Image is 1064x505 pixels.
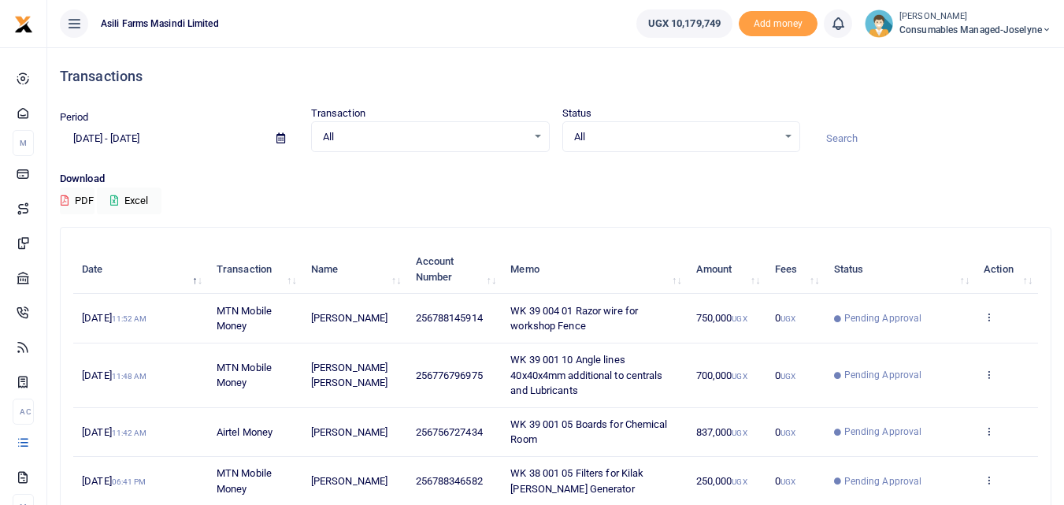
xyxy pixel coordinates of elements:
small: UGX [780,372,795,381]
img: profile-user [865,9,893,38]
span: 0 [775,475,795,487]
small: 06:41 PM [112,477,146,486]
button: PDF [60,188,95,214]
a: Add money [739,17,817,28]
small: UGX [732,477,747,486]
small: UGX [780,477,795,486]
span: 0 [775,312,795,324]
small: [PERSON_NAME] [899,10,1051,24]
th: Transaction: activate to sort column ascending [208,245,302,294]
span: [PERSON_NAME] [311,426,387,438]
th: Account Number: activate to sort column ascending [406,245,502,294]
label: Period [60,110,89,125]
span: [PERSON_NAME] [311,312,387,324]
span: MTN Mobile Money [217,467,272,495]
th: Action: activate to sort column ascending [975,245,1038,294]
span: 700,000 [696,369,747,381]
input: Search [813,125,1051,152]
span: 256788145914 [416,312,483,324]
th: Memo: activate to sort column ascending [502,245,687,294]
li: Ac [13,399,34,425]
p: Download [60,171,1051,188]
span: WK 39 004 01 Razor wire for workshop Fence [510,305,638,332]
th: Fees: activate to sort column ascending [766,245,825,294]
small: 11:52 AM [112,314,147,323]
span: Pending Approval [844,311,922,325]
span: [DATE] [82,426,146,438]
span: [DATE] [82,475,146,487]
label: Status [562,106,592,121]
th: Status: activate to sort column ascending [825,245,975,294]
li: Wallet ballance [630,9,739,38]
th: Name: activate to sort column ascending [302,245,407,294]
span: WK 39 001 05 Boards for Chemical Room [510,418,667,446]
a: profile-user [PERSON_NAME] Consumables managed-Joselyne [865,9,1051,38]
span: 0 [775,426,795,438]
span: MTN Mobile Money [217,305,272,332]
span: Asili Farms Masindi Limited [95,17,225,31]
th: Amount: activate to sort column ascending [688,245,766,294]
small: UGX [732,314,747,323]
label: Transaction [311,106,365,121]
small: UGX [732,429,747,437]
span: [PERSON_NAME] [PERSON_NAME] [311,362,387,389]
h4: Transactions [60,68,1051,85]
span: Airtel Money [217,426,272,438]
button: Excel [97,188,161,214]
li: M [13,130,34,156]
input: select period [60,125,264,152]
span: All [574,129,778,145]
small: 11:42 AM [112,429,147,437]
small: UGX [732,372,747,381]
th: Date: activate to sort column descending [73,245,208,294]
span: 250,000 [696,475,747,487]
a: logo-small logo-large logo-large [14,17,33,29]
span: Pending Approval [844,474,922,488]
span: Consumables managed-Joselyne [899,23,1051,37]
span: All [323,129,527,145]
span: 256776796975 [416,369,483,381]
span: Pending Approval [844,425,922,439]
img: logo-small [14,15,33,34]
span: Add money [739,11,817,37]
span: [DATE] [82,312,146,324]
span: 256788346582 [416,475,483,487]
span: Pending Approval [844,368,922,382]
small: UGX [780,314,795,323]
span: 256756727434 [416,426,483,438]
span: 750,000 [696,312,747,324]
span: WK 39 001 10 Angle lines 40x40x4mm additional to centrals and Lubricants [510,354,662,396]
span: 0 [775,369,795,381]
span: [DATE] [82,369,146,381]
li: Toup your wallet [739,11,817,37]
span: UGX 10,179,749 [648,16,721,32]
span: WK 38 001 05 Filters for Kilak [PERSON_NAME] Generator [510,467,643,495]
small: 11:48 AM [112,372,147,381]
span: [PERSON_NAME] [311,475,387,487]
span: MTN Mobile Money [217,362,272,389]
small: UGX [780,429,795,437]
a: UGX 10,179,749 [636,9,732,38]
span: 837,000 [696,426,747,438]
